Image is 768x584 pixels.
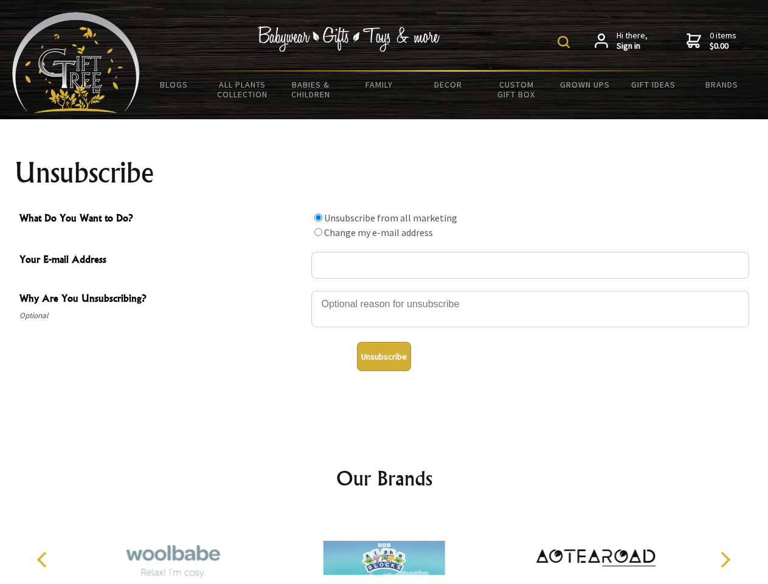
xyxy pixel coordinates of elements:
[595,30,648,52] a: Hi there,Sign in
[311,252,749,279] input: Your E-mail Address
[324,226,433,238] label: Change my e-mail address
[710,30,736,52] span: 0 items
[617,41,648,52] strong: Sign in
[619,72,688,97] a: Gift Ideas
[558,36,570,48] img: product search
[550,72,619,97] a: Grown Ups
[324,212,457,224] label: Unsubscribe from all marketing
[19,308,305,323] span: Optional
[687,30,736,52] a: 0 items$0.00
[140,72,209,97] a: BLOGS
[30,546,57,573] button: Previous
[345,72,414,97] a: Family
[710,41,736,52] strong: $0.00
[311,291,749,327] textarea: Why Are You Unsubscribing?
[413,72,482,97] a: Decor
[12,12,140,113] img: Babyware - Gifts - Toys and more...
[19,252,305,269] span: Your E-mail Address
[258,26,440,52] img: Babywear - Gifts - Toys & more
[617,30,648,52] span: Hi there,
[19,210,305,228] span: What Do You Want to Do?
[357,342,411,371] button: Unsubscribe
[15,158,754,187] h1: Unsubscribe
[277,72,345,107] a: Babies & Children
[19,291,305,308] span: Why Are You Unsubscribing?
[688,72,756,97] a: Brands
[209,72,277,107] a: All Plants Collection
[482,72,551,107] a: Custom Gift Box
[314,214,322,221] input: What Do You Want to Do?
[711,546,738,573] button: Next
[24,464,744,493] h2: Our Brands
[314,228,322,236] input: What Do You Want to Do?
